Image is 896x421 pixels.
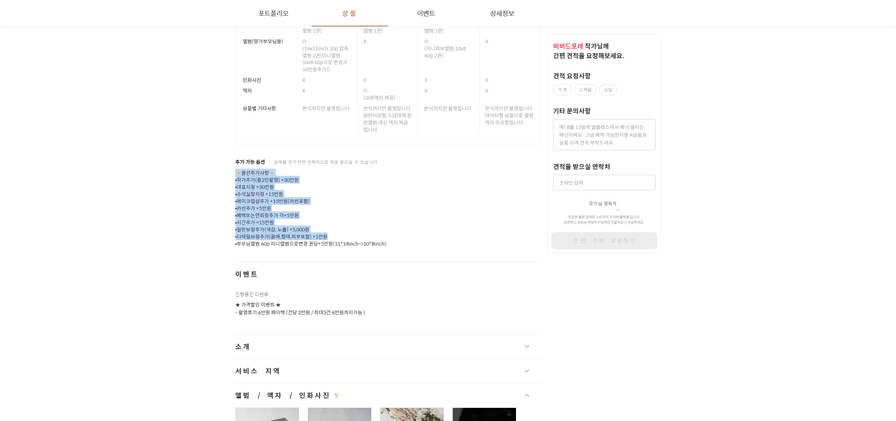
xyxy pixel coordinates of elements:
[553,106,591,116] label: 기타 문의사항
[2,225,47,242] a: 홈
[363,105,412,133] p: 본식까지만 촬영됩니다. 원판미포함 스냅대체 원판앨범 대신 액자 제공됩니다.
[599,84,617,95] label: 상담
[302,76,305,84] span: X
[553,71,591,80] label: 견적 요청사항
[235,342,252,352] span: 소개
[302,105,351,112] p: 본식까지만 촬영됩니다.
[243,85,296,96] div: 액자
[553,41,583,51] span: 비비드포레
[363,37,366,45] span: X
[235,169,540,247] p: 🔸옵션추가사항🔸 ▪작가추가(총2인촬영) +30만원 ▪대표지정 +30만원 ▪수석실장지정 +15만원 ▪메이크업샵추가 +15만원(카씬포함) ▪카씬추가 +5만원 ▪폐백또는연회장추가 ...
[235,359,540,383] button: 서비스 지역
[553,84,572,95] label: 가격
[92,225,136,242] a: 설정
[235,290,269,298] span: 진행중인 이벤트
[243,74,296,85] div: 인화사진
[243,103,296,113] div: 상품별 기타사항
[589,190,619,212] button: 작가님 연락처
[485,76,488,84] span: X
[110,235,118,241] span: 설정
[589,200,617,207] span: 작가님 연락처
[424,76,427,84] span: X
[235,269,540,279] span: 이벤트
[302,37,306,45] span: O
[302,86,305,94] span: X
[424,86,427,94] span: X
[424,37,428,45] span: O
[334,390,338,400] span: 9
[274,159,382,165] span: 금액을 추가하면 선택적으로 제공 받으실 수 있습니다.
[47,225,92,242] a: 대화
[485,86,488,94] span: X
[553,41,625,60] span: 작가 님께 간편 견적을 요청해보세요.
[424,36,473,61] div: (미니화보앨범 10x8 60p 2권)
[302,36,351,75] div: (14x11inch 10p 압축앨범 2권(미니앨범 10x8 60p으로 변경시 10만원추가))
[553,214,655,225] p: 프딩은 촬영 업체와 소비자의 직거래 플랫폼 입니다. 입력하신 정보는 해당 작가 님께만 전달되오니 안심하세요.
[553,162,610,171] label: 견적을 받으실 연락처
[424,105,473,112] p: 본식까지만 촬영됩니다.
[485,105,534,126] p: 본식까지만 촬영됩니다. 데이터형 상품으로 앨범액자 미포함입니다.
[363,76,366,84] span: X
[363,86,367,94] span: O
[551,232,657,249] button: 간편 견적 요청하기
[22,235,27,241] span: 홈
[235,366,281,376] span: 서비스 지역
[553,175,655,190] input: 숫자만 입력
[575,84,597,95] label: 스케줄
[235,383,540,408] button: 앨범 / 액자 / 인화사진9
[235,301,540,316] p: ★ 가격할인 이벤트 ★ - 촬영후기 6만원 페이백 (건당 2만원 / 최대3건 6만원까지가능 )
[363,85,412,103] div: (20R액자 제공)
[235,391,331,400] span: 앨범 / 액자 / 인화사진
[65,236,73,241] span: 대화
[485,37,488,45] span: X
[235,158,265,165] span: 추가 가능 옵션
[243,36,296,46] div: 앨범(양가부모님용)
[235,335,540,359] button: 소개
